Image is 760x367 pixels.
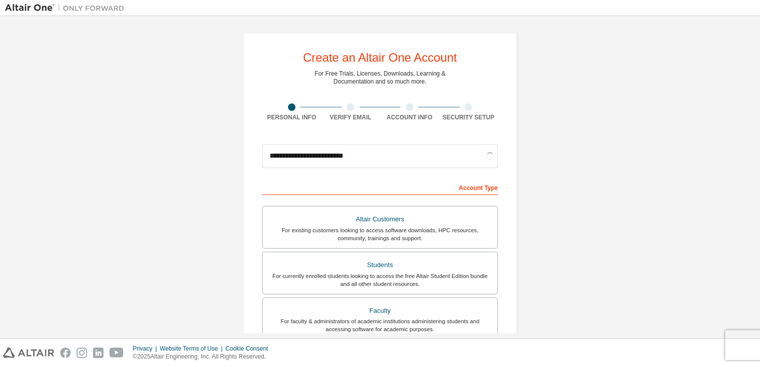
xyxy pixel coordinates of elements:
div: Privacy [133,345,160,353]
div: Website Terms of Use [160,345,225,353]
img: youtube.svg [109,348,124,358]
div: Account Info [380,113,439,121]
div: Faculty [269,304,491,318]
div: Altair Customers [269,212,491,226]
div: Verify Email [321,113,380,121]
div: Security Setup [439,113,498,121]
div: For existing customers looking to access software downloads, HPC resources, community, trainings ... [269,226,491,242]
div: Students [269,258,491,272]
img: Altair One [5,3,129,13]
div: Cookie Consent [225,345,274,353]
img: instagram.svg [77,348,87,358]
img: linkedin.svg [93,348,103,358]
div: For Free Trials, Licenses, Downloads, Learning & Documentation and so much more. [315,70,446,86]
img: altair_logo.svg [3,348,54,358]
img: facebook.svg [60,348,71,358]
div: Personal Info [262,113,321,121]
div: Account Type [262,179,498,195]
div: For currently enrolled students looking to access the free Altair Student Edition bundle and all ... [269,272,491,288]
div: For faculty & administrators of academic institutions administering students and accessing softwa... [269,317,491,333]
div: Create an Altair One Account [303,52,457,64]
p: © 2025 Altair Engineering, Inc. All Rights Reserved. [133,353,274,361]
